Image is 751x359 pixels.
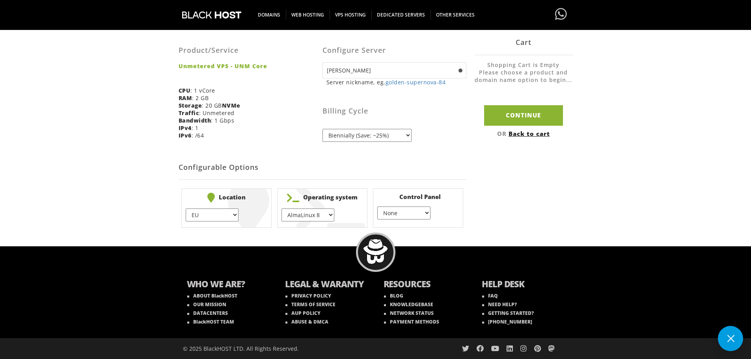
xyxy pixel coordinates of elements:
a: GETTING STARTED? [482,310,534,316]
div: OR [474,129,573,137]
div: : 1 vCore : 2 GB : 20 GB : Unmetered : 1 Gbps : 1 : /64 [179,35,322,145]
h3: Product/Service [179,47,317,54]
a: AUP POLICY [285,310,321,316]
a: PRIVACY POLICY [285,292,331,299]
a: BLOG [384,292,403,299]
b: Location [186,193,267,203]
a: OUR MISSION [187,301,226,308]
a: Back to cart [509,129,550,137]
b: IPv6 [179,132,192,139]
span: DEDICATED SERVERS [371,10,431,20]
span: VPS HOSTING [330,10,372,20]
a: DATACENTERS [187,310,228,316]
a: KNOWLEDGEBASE [384,301,433,308]
b: HELP DESK [482,278,565,292]
b: Storage [179,102,202,109]
a: NETWORK STATUS [384,310,434,316]
b: RESOURCES [384,278,466,292]
a: ABOUT BlackHOST [187,292,237,299]
h3: Billing Cycle [322,107,466,115]
strong: Unmetered VPS - UNM Core [179,62,317,70]
b: NVMe [222,102,240,109]
a: ABUSE & DMCA [285,318,328,325]
input: Hostname [322,62,466,78]
select: } } } } } } [186,208,239,221]
h2: Configurable Options [179,156,466,180]
a: golden-supernova-84 [386,78,446,86]
b: CPU [179,87,191,94]
span: WEB HOSTING [286,10,330,20]
select: } } } } [377,206,430,219]
a: [PHONE_NUMBER] [482,318,532,325]
b: LEGAL & WARANTY [285,278,368,292]
a: NEED HELP? [482,301,517,308]
a: FAQ [482,292,498,299]
b: WHO WE ARE? [187,278,270,292]
b: RAM [179,94,192,102]
div: Cart [474,30,573,55]
span: DOMAINS [252,10,286,20]
small: Server nickname, eg. [326,78,466,86]
span: OTHER SERVICES [430,10,480,20]
li: Shopping Cart is Empty Please choose a product and domain name option to begin... [474,61,573,91]
div: © 2025 BlackHOST LTD. All Rights Reserved. [183,338,372,359]
input: Continue [484,105,563,125]
img: BlackHOST mascont, Blacky. [363,239,388,264]
b: Bandwidth [179,117,211,124]
b: Operating system [281,193,363,203]
b: Control Panel [377,193,459,201]
select: } } } } } } } } } } } } } } } } } } } } } [281,208,334,221]
h3: Configure Server [322,47,466,54]
a: PAYMENT METHODS [384,318,439,325]
a: BlackHOST TEAM [187,318,234,325]
b: IPv4 [179,124,192,132]
b: Traffic [179,109,199,117]
a: TERMS OF SERVICE [285,301,335,308]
